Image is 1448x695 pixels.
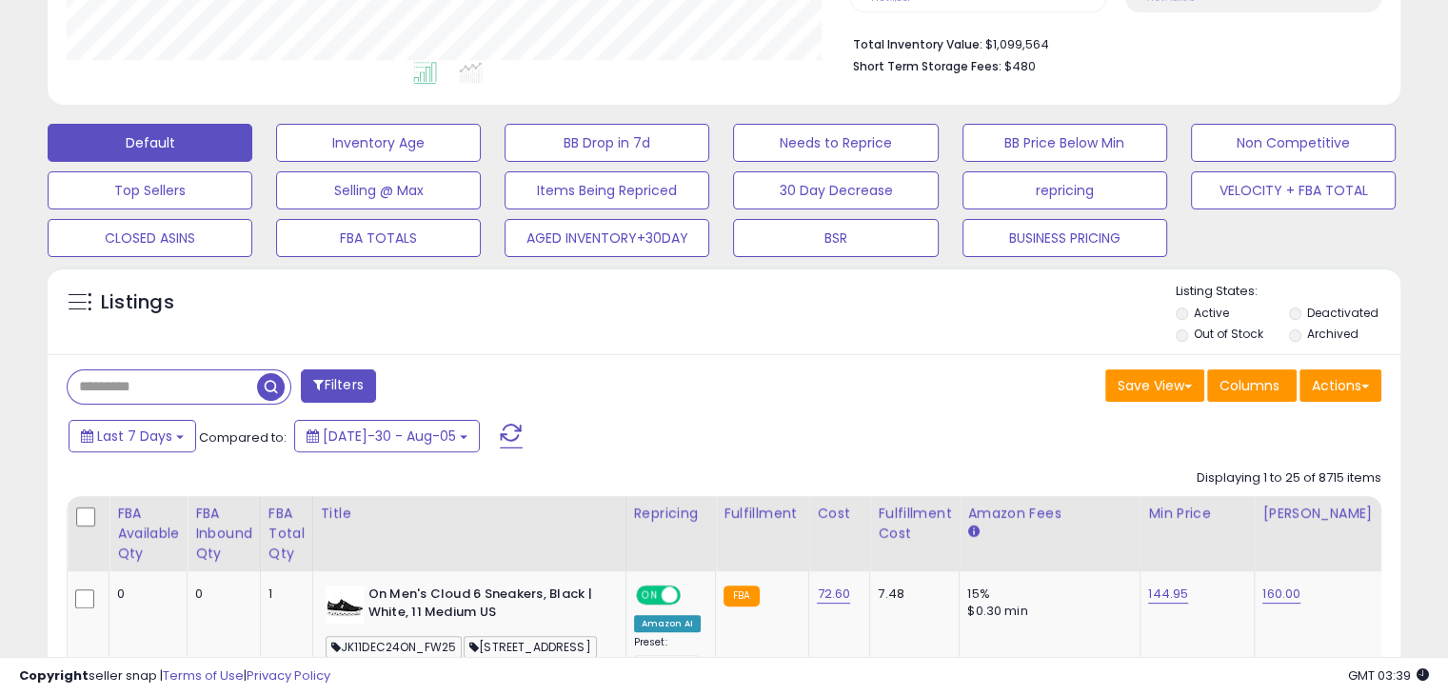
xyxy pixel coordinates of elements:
div: Fulfillment Cost [878,504,951,544]
div: FBA Total Qty [268,504,305,564]
div: 0 [195,586,246,603]
button: Inventory Age [276,124,481,162]
div: Repricing [634,504,708,524]
button: Last 7 Days [69,420,196,452]
button: Filters [301,369,375,403]
div: Amazon AI [634,615,701,632]
button: Default [48,124,252,162]
a: 160.00 [1262,585,1300,604]
h5: Listings [101,289,174,316]
label: Out of Stock [1194,326,1263,342]
div: Displaying 1 to 25 of 8715 items [1197,469,1381,487]
div: FBA inbound Qty [195,504,252,564]
label: Active [1194,305,1229,321]
strong: Copyright [19,666,89,685]
span: Compared to: [199,428,287,447]
b: Total Inventory Value: [853,36,982,52]
span: Columns [1220,376,1279,395]
img: 31-jbrxCrML._SL40_.jpg [326,586,364,624]
button: 30 Day Decrease [733,171,938,209]
div: $0.30 min [967,603,1125,620]
p: Listing States: [1176,283,1400,301]
div: Cost [817,504,862,524]
button: AGED INVENTORY+30DAY [505,219,709,257]
button: BUSINESS PRICING [962,219,1167,257]
b: On Men's Cloud 6 Sneakers, Black | White, 11 Medium US [368,586,600,625]
div: Title [321,504,618,524]
button: CLOSED ASINS [48,219,252,257]
div: Amazon Fees [967,504,1132,524]
span: JK11DEC24ON_FW25 [326,636,463,658]
button: repricing [962,171,1167,209]
div: 1 [268,586,298,603]
span: ON [638,587,662,604]
a: 144.95 [1148,585,1188,604]
small: FBA [724,586,759,606]
button: BB Drop in 7d [505,124,709,162]
button: Selling @ Max [276,171,481,209]
small: Amazon Fees. [967,524,979,541]
span: $480 [1004,57,1036,75]
div: 15% [967,586,1125,603]
button: Non Competitive [1191,124,1396,162]
a: Privacy Policy [247,666,330,685]
div: Preset: [634,636,702,679]
span: [DATE]-30 - Aug-05 [323,427,456,446]
div: seller snap | | [19,667,330,685]
button: FBA TOTALS [276,219,481,257]
button: Save View [1105,369,1204,402]
span: 2025-08-13 03:39 GMT [1348,666,1429,685]
li: $1,099,564 [853,31,1367,54]
button: Items Being Repriced [505,171,709,209]
span: [STREET_ADDRESS] [464,636,597,658]
button: Actions [1299,369,1381,402]
span: OFF [677,587,707,604]
div: FBA Available Qty [117,504,179,564]
div: 7.48 [878,586,944,603]
button: [DATE]-30 - Aug-05 [294,420,480,452]
button: Needs to Reprice [733,124,938,162]
b: Short Term Storage Fees: [853,58,1002,74]
button: BSR [733,219,938,257]
button: BB Price Below Min [962,124,1167,162]
a: 72.60 [817,585,850,604]
div: Min Price [1148,504,1246,524]
span: Last 7 Days [97,427,172,446]
label: Archived [1306,326,1358,342]
div: Fulfillment [724,504,801,524]
button: Top Sellers [48,171,252,209]
button: Columns [1207,369,1297,402]
div: 0 [117,586,172,603]
a: Terms of Use [163,666,244,685]
button: VELOCITY + FBA TOTAL [1191,171,1396,209]
div: [PERSON_NAME] [1262,504,1376,524]
label: Deactivated [1306,305,1378,321]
